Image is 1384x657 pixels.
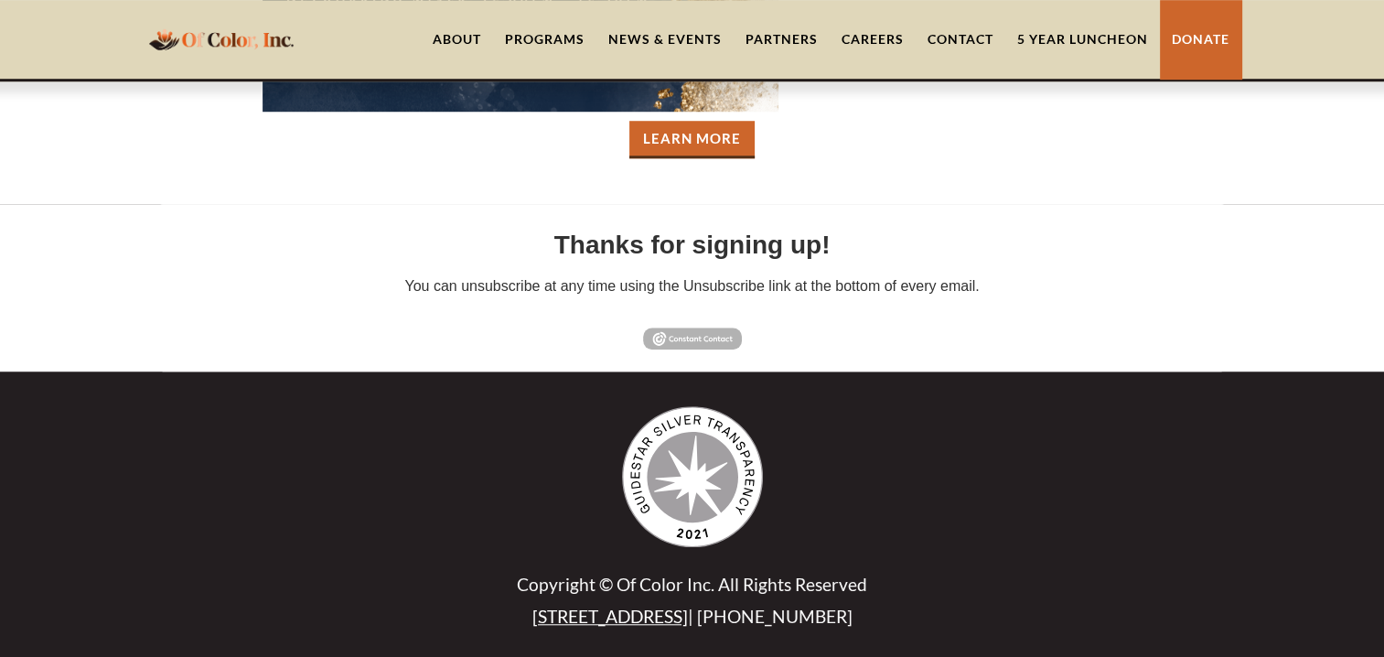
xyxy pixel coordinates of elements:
div: Programs [505,30,585,48]
a: home [144,17,299,60]
p: Copyright © Of Color Inc. All Rights Reserved [263,574,1122,596]
p: | [PHONE_NUMBER] [263,606,1122,628]
a: Learn More [629,121,755,158]
p: You can unsubscribe at any time using the Unsubscribe link at the bottom of every email. [180,275,1204,297]
h2: Thanks for signing up! [180,226,1204,264]
a: [STREET_ADDRESS] [532,606,688,627]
